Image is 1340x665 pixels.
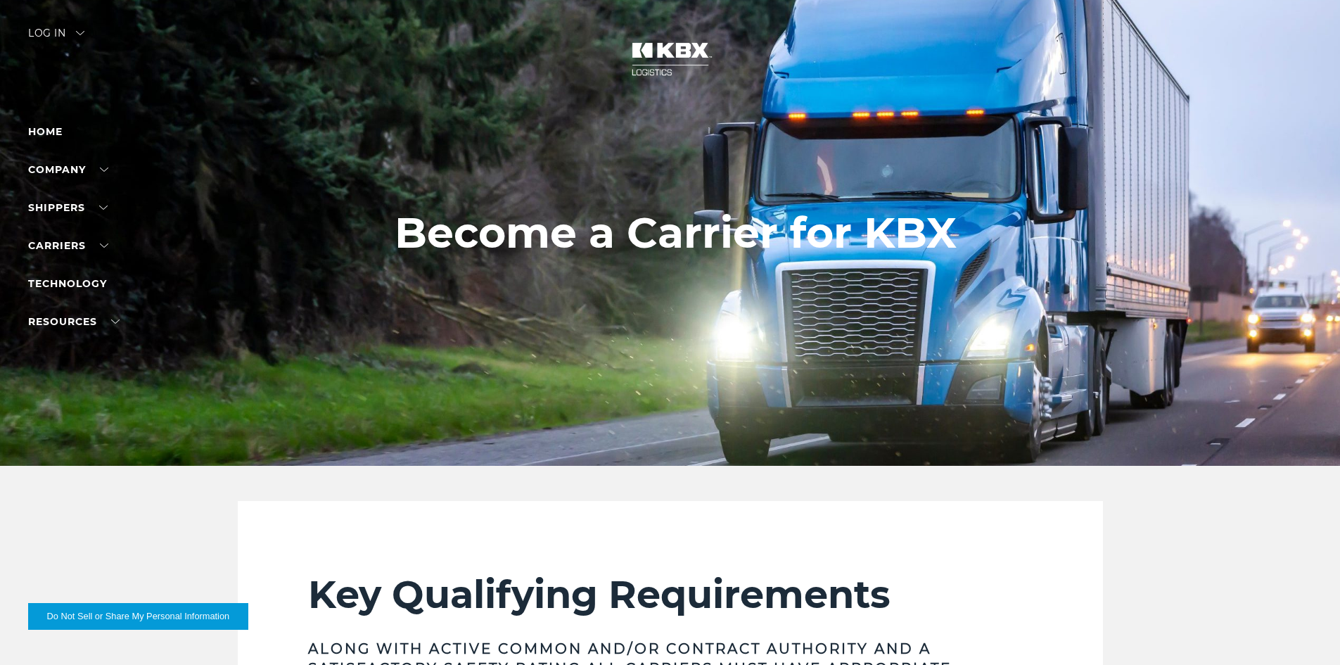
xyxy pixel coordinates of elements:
div: Log in [28,28,84,49]
h2: Key Qualifying Requirements [308,571,1033,618]
a: Carriers [28,239,108,252]
a: Company [28,163,108,176]
button: Do Not Sell or Share My Personal Information [28,603,248,630]
a: SHIPPERS [28,201,108,214]
a: Technology [28,277,107,290]
img: kbx logo [618,28,723,90]
img: arrow [76,31,84,35]
a: Home [28,125,63,138]
h1: Become a Carrier for KBX [395,209,957,257]
a: RESOURCES [28,315,120,328]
